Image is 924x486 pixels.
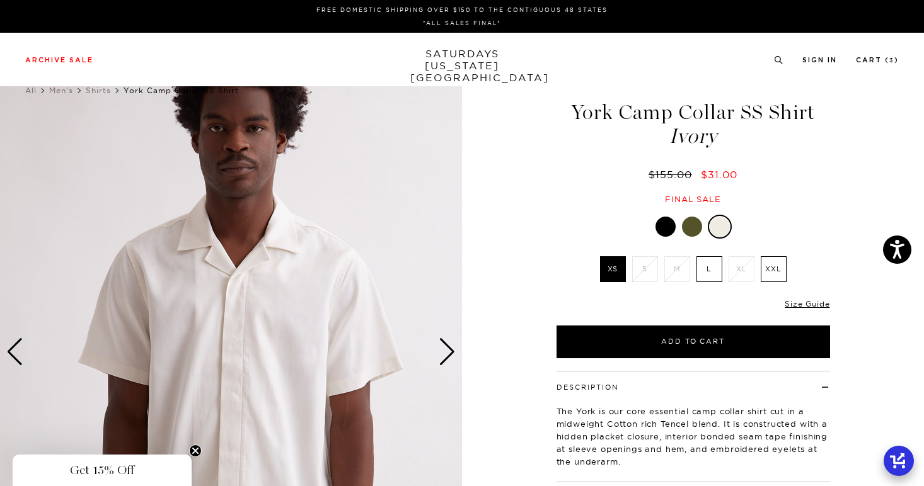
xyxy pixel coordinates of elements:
[410,48,514,84] a: SATURDAYS[US_STATE][GEOGRAPHIC_DATA]
[30,5,894,14] p: FREE DOMESTIC SHIPPING OVER $150 TO THE CONTIGUOUS 48 STATES
[439,338,456,366] div: Next slide
[761,256,787,282] label: XXL
[649,168,697,181] del: $155.00
[555,126,832,147] span: Ivory
[557,325,830,358] button: Add to Cart
[802,57,837,64] a: Sign In
[555,102,832,147] h1: York Camp Collar SS Shirt
[856,57,899,64] a: Cart (3)
[555,194,832,205] div: Final sale
[6,338,23,366] div: Previous slide
[557,384,619,391] button: Description
[557,405,830,468] p: The York is our core essential camp collar shirt cut in a midweight Cotton rich Tencel blend. It ...
[189,444,202,457] button: Close teaser
[25,57,93,64] a: Archive Sale
[600,256,626,282] label: XS
[70,463,134,478] span: Get 15% Off
[124,86,239,95] span: York Camp Collar SS Shirt
[25,86,37,95] a: All
[30,18,894,28] p: *ALL SALES FINAL*
[701,168,737,181] span: $31.00
[889,58,894,64] small: 3
[696,256,722,282] label: L
[86,86,111,95] a: Shirts
[49,86,73,95] a: Men's
[785,299,829,308] a: Size Guide
[13,455,192,486] div: Get 15% OffClose teaser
